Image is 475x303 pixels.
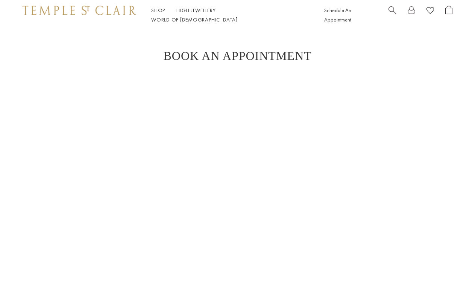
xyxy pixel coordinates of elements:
[388,6,396,24] a: Search
[151,6,307,24] nav: Main navigation
[151,16,237,23] a: World of [DEMOGRAPHIC_DATA]World of [DEMOGRAPHIC_DATA]
[437,268,467,295] iframe: Gorgias live chat messenger
[30,49,445,63] h1: Book An Appointment
[324,7,351,23] a: Schedule An Appointment
[445,6,452,24] a: Open Shopping Bag
[176,7,216,14] a: High JewelleryHigh Jewellery
[426,6,434,17] a: View Wishlist
[23,6,136,15] img: Temple St. Clair
[151,7,165,14] a: ShopShop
